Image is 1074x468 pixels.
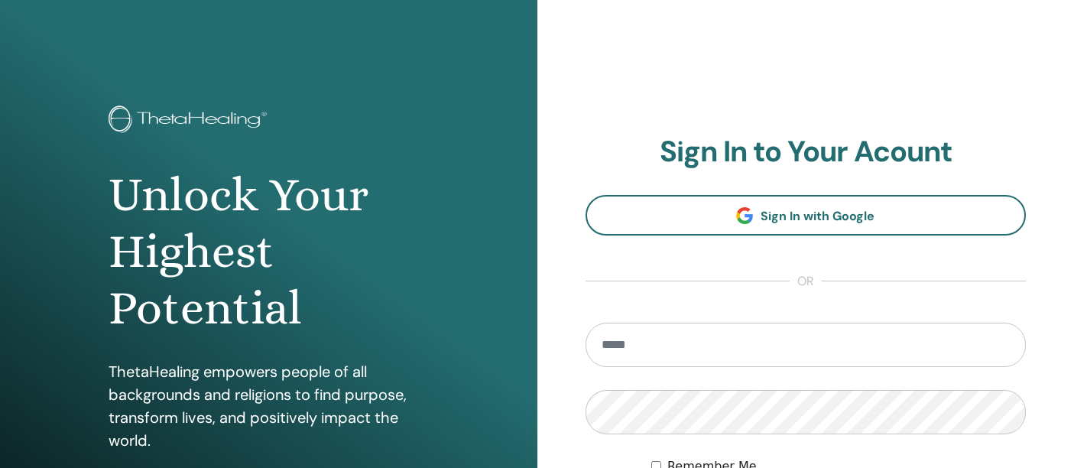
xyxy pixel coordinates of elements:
p: ThetaHealing empowers people of all backgrounds and religions to find purpose, transform lives, a... [109,360,428,452]
span: or [790,272,822,291]
a: Sign In with Google [586,195,1027,236]
span: Sign In with Google [761,208,874,224]
h2: Sign In to Your Acount [586,135,1027,170]
h1: Unlock Your Highest Potential [109,167,428,337]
